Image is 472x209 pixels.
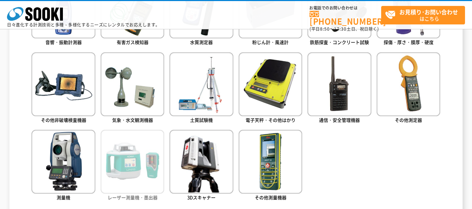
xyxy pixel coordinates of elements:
[31,52,95,125] a: その他非破壊検査機器
[57,194,70,201] span: 測量機
[307,52,371,116] img: 通信・安全管理機器
[395,117,422,123] span: その他測定器
[112,117,153,123] span: 気象・水文観測機器
[101,130,164,193] img: レーザー測量機・墨出器
[246,117,296,123] span: 電子天秤・その他はかり
[239,52,302,125] a: 電子天秤・その他はかり
[45,39,82,45] span: 音響・振動計測器
[31,130,95,193] img: 測量機
[310,39,369,45] span: 鉄筋探査・コンクリート試験
[310,6,381,10] span: お電話でのお問い合わせは
[252,39,289,45] span: 粉じん計・風速計
[108,194,158,201] span: レーザー測量機・墨出器
[385,6,465,24] span: はこちら
[101,52,164,125] a: 気象・水文観測機器
[190,117,213,123] span: 土質試験機
[319,117,360,123] span: 通信・安全管理機器
[101,52,164,116] img: 気象・水文観測機器
[334,26,347,32] span: 17:30
[31,52,95,116] img: その他非破壊検査機器
[190,39,213,45] span: 水質測定器
[307,52,371,125] a: 通信・安全管理機器
[381,6,465,24] a: お見積り･お問い合わせはこちら
[239,52,302,116] img: 電子天秤・その他はかり
[255,194,286,201] span: その他測量機器
[169,130,233,202] a: 3Dスキャナー
[169,52,233,116] img: 土質試験機
[101,130,164,202] a: レーザー測量機・墨出器
[169,52,233,125] a: 土質試験機
[310,26,379,32] span: (平日 ～ 土日、祝日除く)
[377,52,440,125] a: その他測定器
[117,39,148,45] span: 有害ガス検知器
[384,39,434,45] span: 探傷・厚さ・膜厚・硬度
[239,130,302,193] img: その他測量機器
[377,52,440,116] img: その他測定器
[187,194,216,201] span: 3Dスキャナー
[399,8,458,16] strong: お見積り･お問い合わせ
[310,11,381,25] a: [PHONE_NUMBER]
[169,130,233,193] img: 3Dスキャナー
[239,130,302,202] a: その他測量機器
[41,117,86,123] span: その他非破壊検査機器
[320,26,330,32] span: 8:50
[31,130,95,202] a: 測量機
[7,23,160,27] p: 日々進化する計測技術と多種・多様化するニーズにレンタルでお応えします。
